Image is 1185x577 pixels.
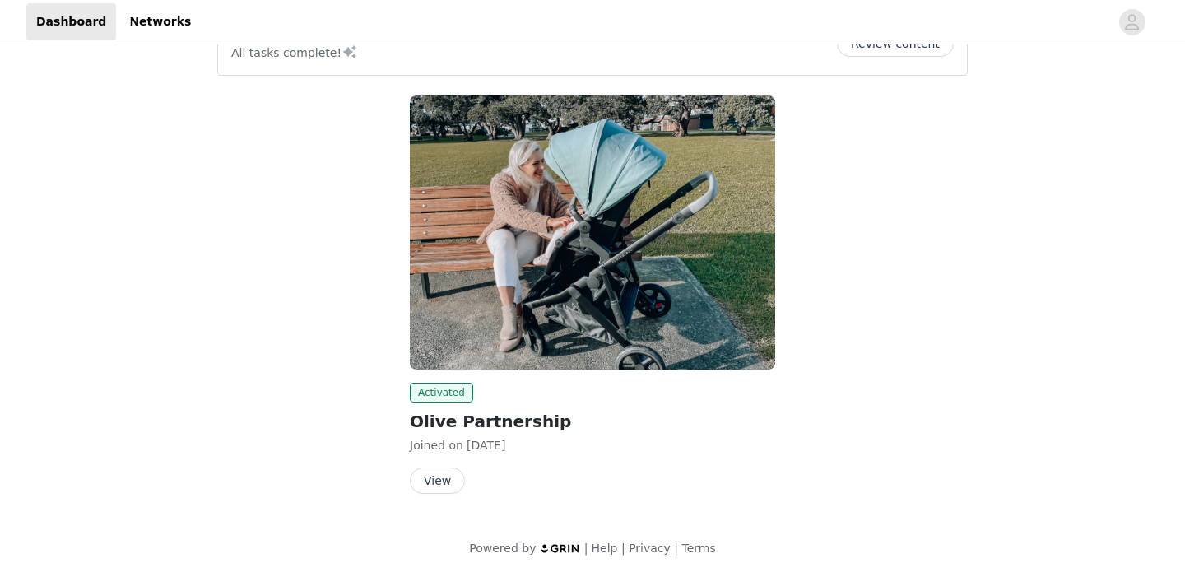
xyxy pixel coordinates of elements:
span: | [621,542,625,555]
a: Terms [681,542,715,555]
span: Joined on [410,439,463,452]
span: | [584,542,588,555]
div: avatar [1124,9,1140,35]
a: Privacy [629,542,671,555]
span: [DATE] [467,439,505,452]
img: Edwards & Co AUS [410,95,775,370]
span: Powered by [469,542,536,555]
span: Activated [410,383,473,403]
a: Networks [119,3,201,40]
a: Help [592,542,618,555]
p: All tasks complete! [231,42,358,62]
a: View [410,475,465,487]
a: Dashboard [26,3,116,40]
h2: Olive Partnership [410,409,775,434]
img: logo [540,543,581,554]
button: View [410,468,465,494]
span: | [674,542,678,555]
